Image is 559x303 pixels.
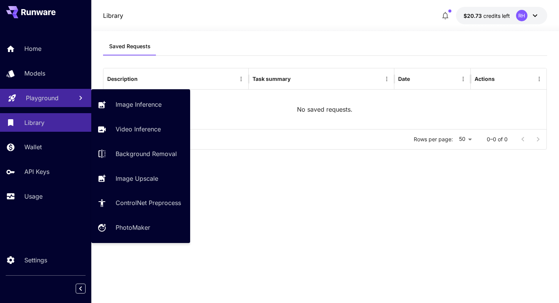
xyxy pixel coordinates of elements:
[103,11,123,20] p: Library
[291,74,302,84] button: Sort
[116,100,162,109] p: Image Inference
[103,11,123,20] nav: breadcrumb
[24,69,45,78] p: Models
[91,194,190,212] a: ControlNet Preprocess
[487,136,508,143] p: 0–0 of 0
[24,256,47,265] p: Settings
[24,118,44,127] p: Library
[411,74,421,84] button: Sort
[456,7,547,24] button: $20.7318
[91,169,190,188] a: Image Upscale
[253,76,291,82] div: Task summary
[116,149,177,158] p: Background Removal
[81,282,91,295] div: Collapse sidebar
[464,12,510,20] div: $20.7318
[91,95,190,114] a: Image Inference
[24,167,49,176] p: API Keys
[534,74,545,84] button: Menu
[458,74,468,84] button: Menu
[76,284,86,294] button: Collapse sidebar
[516,10,527,21] div: RH
[24,192,43,201] p: Usage
[116,198,181,207] p: ControlNet Preprocess
[26,93,59,103] p: Playground
[24,44,41,53] p: Home
[116,174,158,183] p: Image Upscale
[116,125,161,134] p: Video Inference
[236,74,246,84] button: Menu
[91,120,190,139] a: Video Inference
[456,134,475,145] div: 50
[107,76,138,82] div: Description
[483,13,510,19] span: credits left
[138,74,149,84] button: Sort
[109,43,151,50] span: Saved Requests
[381,74,392,84] button: Menu
[475,76,495,82] div: Actions
[464,13,483,19] span: $20.73
[116,223,150,232] p: PhotoMaker
[398,76,410,82] div: Date
[414,136,453,143] p: Rows per page:
[91,145,190,163] a: Background Removal
[91,218,190,237] a: PhotoMaker
[297,105,353,114] p: No saved requests.
[24,142,42,151] p: Wallet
